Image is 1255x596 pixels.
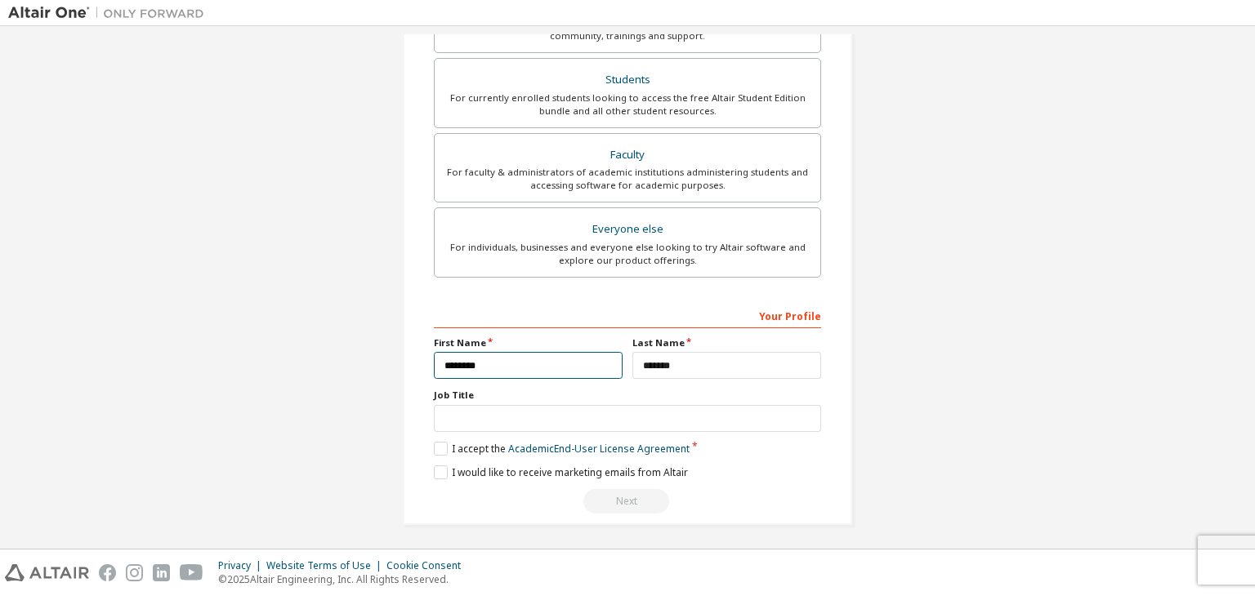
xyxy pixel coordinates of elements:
div: For individuals, businesses and everyone else looking to try Altair software and explore our prod... [444,241,811,267]
label: I would like to receive marketing emails from Altair [434,465,688,479]
div: Faculty [444,144,811,167]
img: altair_logo.svg [5,564,89,581]
img: instagram.svg [126,564,143,581]
img: linkedin.svg [153,564,170,581]
img: Altair One [8,5,212,21]
div: For currently enrolled students looking to access the free Altair Student Edition bundle and all ... [444,91,811,118]
div: For faculty & administrators of academic institutions administering students and accessing softwa... [444,166,811,192]
div: Your Profile [434,302,821,328]
label: I accept the [434,442,690,456]
div: Everyone else [444,218,811,241]
div: Email already exists [434,489,821,514]
div: Students [444,69,811,91]
div: Cookie Consent [386,559,471,572]
div: Website Terms of Use [266,559,386,572]
p: © 2025 Altair Engineering, Inc. All Rights Reserved. [218,572,471,586]
img: facebook.svg [99,564,116,581]
div: Privacy [218,559,266,572]
img: youtube.svg [180,564,203,581]
label: Job Title [434,389,821,402]
a: Academic End-User License Agreement [508,442,690,456]
label: First Name [434,336,623,349]
label: Last Name [632,336,821,349]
